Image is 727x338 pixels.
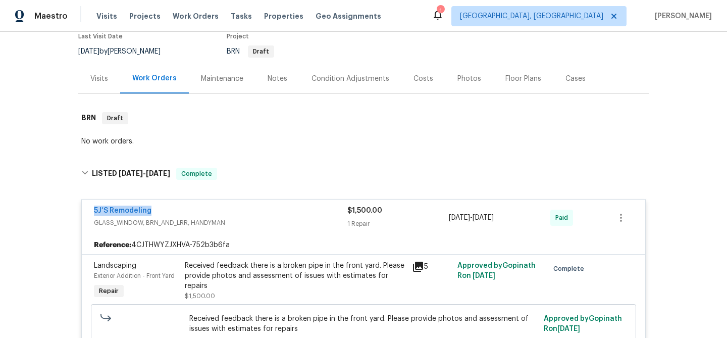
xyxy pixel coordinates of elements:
span: Draft [249,49,273,55]
span: [DATE] [473,214,494,221]
div: Work Orders [132,73,177,83]
h6: BRN [81,112,96,124]
div: by [PERSON_NAME] [78,45,173,58]
div: 1 [437,6,444,16]
div: BRN Draft [78,102,649,134]
span: BRN [227,48,274,55]
span: Exterior Addition - Front Yard [94,273,175,279]
span: [DATE] [557,325,580,332]
span: Complete [553,264,588,274]
span: Work Orders [173,11,219,21]
span: Visits [96,11,117,21]
div: Maintenance [201,74,243,84]
h6: LISTED [92,168,170,180]
div: Notes [268,74,287,84]
span: [DATE] [146,170,170,177]
div: Floor Plans [505,74,541,84]
span: Last Visit Date [78,33,123,39]
span: [GEOGRAPHIC_DATA], [GEOGRAPHIC_DATA] [460,11,603,21]
span: Maestro [34,11,68,21]
div: Condition Adjustments [311,74,389,84]
span: Project [227,33,249,39]
span: Geo Assignments [316,11,381,21]
div: Costs [413,74,433,84]
span: - [119,170,170,177]
span: Landscaping [94,262,136,269]
div: 1 Repair [347,219,449,229]
div: LISTED [DATE]-[DATE]Complete [78,158,649,190]
div: Photos [457,74,481,84]
span: Received feedback there is a broken pipe in the front yard. Please provide photos and assessment ... [189,314,538,334]
span: Approved by Gopinath R on [544,315,622,332]
a: 5J’S Remodeling [94,207,151,214]
span: - [449,213,494,223]
span: Paid [555,213,572,223]
span: Repair [95,286,123,296]
span: Tasks [231,13,252,20]
span: GLASS_WINDOW, BRN_AND_LRR, HANDYMAN [94,218,347,228]
div: Received feedback there is a broken pipe in the front yard. Please provide photos and assessment ... [185,261,406,291]
span: $1,500.00 [185,293,215,299]
b: Reference: [94,240,131,250]
div: No work orders. [81,136,646,147]
div: Cases [565,74,586,84]
div: 4CJTHWYZJXHVA-752b3b6fa [82,236,645,254]
span: [DATE] [78,48,99,55]
div: 5 [412,261,451,273]
span: Complete [177,169,216,179]
span: Projects [129,11,161,21]
span: Properties [264,11,303,21]
span: Draft [103,113,127,123]
span: $1,500.00 [347,207,382,214]
span: [DATE] [449,214,470,221]
span: [DATE] [473,272,495,279]
span: [DATE] [119,170,143,177]
span: [PERSON_NAME] [651,11,712,21]
span: Approved by Gopinath R on [457,262,536,279]
div: Visits [90,74,108,84]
